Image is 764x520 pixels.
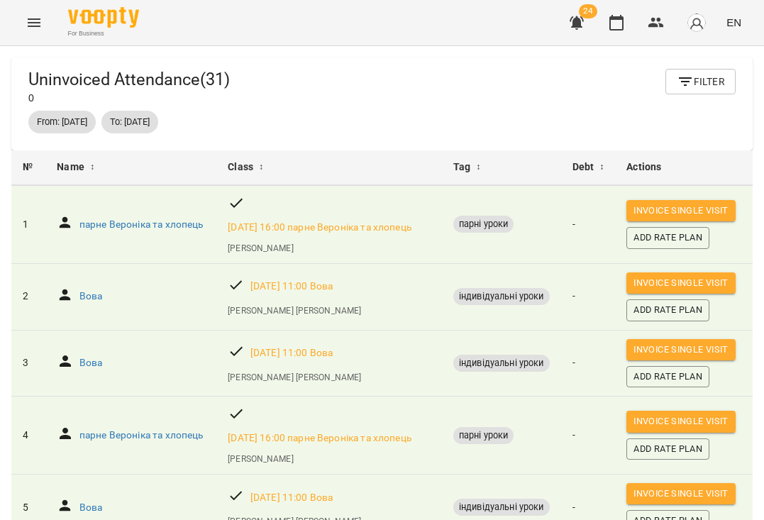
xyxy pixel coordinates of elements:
span: Add Rate plan [633,369,702,385]
a: парне Вероніка та хлопець [79,428,204,443]
div: Actions [626,159,741,176]
button: Invoice single visit [626,411,735,432]
a: [PERSON_NAME] [228,453,293,465]
span: 24 [579,4,597,18]
div: № [23,159,34,176]
span: Tag [453,159,470,176]
p: - [572,501,604,515]
span: Add Rate plan [633,441,702,457]
span: Add Rate plan [633,230,702,245]
span: To: [DATE] [101,116,158,128]
span: Invoice single visit [633,342,728,358]
span: парні уроки [453,218,514,231]
a: Вова [79,501,103,515]
p: - [572,218,604,232]
span: парні уроки [453,429,514,442]
span: індивідуальні уроки [453,501,550,514]
span: Name [57,159,84,176]
h5: Uninvoiced Attendance ( 31 ) [28,69,230,91]
a: [DATE] 11:00 Вова [250,491,333,505]
button: Invoice single visit [626,339,735,360]
a: [DATE] 11:00 Вова [250,346,333,360]
div: 0 [28,69,230,105]
span: Debt [572,159,594,176]
button: Filter [665,69,736,94]
span: Invoice single visit [633,275,728,291]
button: Add Rate plan [626,227,709,248]
a: Вова [79,289,103,304]
a: [PERSON_NAME] [228,242,293,255]
a: [DATE] 16:00 парне Вероніка та хлопець [228,431,411,446]
a: [PERSON_NAME] [PERSON_NAME] [228,371,361,384]
button: Invoice single visit [626,483,735,504]
button: Invoice single visit [626,272,735,294]
span: Add Rate plan [633,302,702,318]
span: індивідуальні уроки [453,290,550,303]
span: Filter [677,73,724,90]
span: ↕ [90,159,94,176]
span: ↕ [476,159,480,176]
td: 3 [11,330,45,397]
span: Invoice single visit [633,203,728,218]
img: Voopty Logo [68,7,139,28]
button: Invoice single visit [626,200,735,221]
p: - [572,428,604,443]
button: Menu [17,6,51,40]
span: Class [228,159,253,176]
td: 1 [11,186,45,263]
a: [DATE] 16:00 парне Вероніка та хлопець [228,221,411,235]
a: [DATE] 11:00 Вова [250,280,333,294]
span: Invoice single visit [633,414,728,429]
a: Вова [79,356,103,370]
span: Invoice single visit [633,486,728,502]
button: Add Rate plan [626,366,709,387]
button: EN [721,9,747,35]
a: парне Вероніка та хлопець [79,218,204,232]
span: EN [726,15,741,30]
img: avatar_s.png [687,13,707,33]
td: 4 [11,397,45,475]
p: - [572,289,604,304]
button: Add Rate plan [626,438,709,460]
span: індивідуальні уроки [453,357,550,370]
td: 2 [11,263,45,330]
span: ↕ [599,159,604,176]
span: From: [DATE] [28,116,96,128]
a: [PERSON_NAME] [PERSON_NAME] [228,304,361,317]
span: For Business [68,29,139,38]
span: ↕ [259,159,263,176]
p: - [572,356,604,370]
button: Add Rate plan [626,299,709,321]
